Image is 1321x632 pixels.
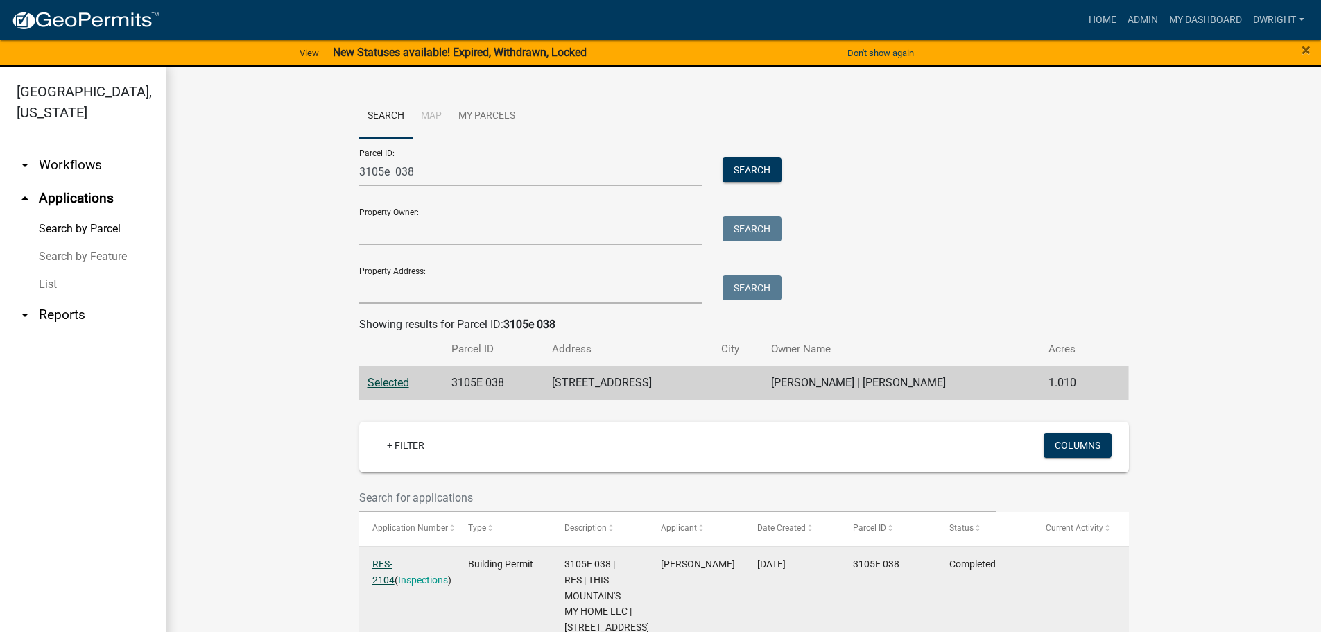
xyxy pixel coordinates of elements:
i: arrow_drop_down [17,157,33,173]
span: Status [949,523,974,533]
span: Building Permit [468,558,533,570]
span: Date Created [757,523,806,533]
a: Admin [1122,7,1164,33]
datatable-header-cell: Date Created [744,512,840,545]
button: Don't show again [842,42,919,65]
th: Address [544,333,712,366]
datatable-header-cell: Application Number [359,512,456,545]
a: My Parcels [450,94,524,139]
td: 1.010 [1040,366,1105,400]
span: Completed [949,558,996,570]
a: Inspections [398,574,448,586]
button: Search [723,275,782,300]
span: Description [564,523,607,533]
span: 01/11/2024 [757,558,786,570]
span: Parcel ID [853,523,886,533]
a: + Filter [376,433,435,458]
datatable-header-cell: Type [455,512,551,545]
datatable-header-cell: Description [551,512,648,545]
button: Search [723,157,782,182]
datatable-header-cell: Current Activity [1033,512,1129,545]
span: × [1302,40,1311,60]
span: Current Activity [1046,523,1103,533]
span: Applicant [661,523,697,533]
td: 3105E 038 [443,366,544,400]
div: Showing results for Parcel ID: [359,316,1129,333]
a: Search [359,94,413,139]
a: Selected [368,376,409,389]
a: RES-2104 [372,558,395,586]
input: Search for applications [359,484,997,512]
span: LUIS HUNSBERGER [661,558,735,570]
datatable-header-cell: Parcel ID [840,512,936,545]
button: Columns [1044,433,1112,458]
th: City [713,333,763,366]
th: Parcel ID [443,333,544,366]
th: Owner Name [763,333,1040,366]
i: arrow_drop_down [17,307,33,323]
datatable-header-cell: Applicant [648,512,744,545]
a: View [294,42,325,65]
a: Dwright [1247,7,1310,33]
strong: 3105e 038 [503,318,555,331]
button: Close [1302,42,1311,58]
td: [STREET_ADDRESS] [544,366,712,400]
td: [PERSON_NAME] | [PERSON_NAME] [763,366,1040,400]
div: ( ) [372,556,442,588]
a: My Dashboard [1164,7,1247,33]
span: 3105E 038 [853,558,899,570]
button: Search [723,216,782,241]
span: Type [468,523,486,533]
i: arrow_drop_up [17,190,33,207]
th: Acres [1040,333,1105,366]
span: Application Number [372,523,448,533]
datatable-header-cell: Status [936,512,1033,545]
a: Home [1083,7,1122,33]
strong: New Statuses available! Expired, Withdrawn, Locked [333,46,587,59]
